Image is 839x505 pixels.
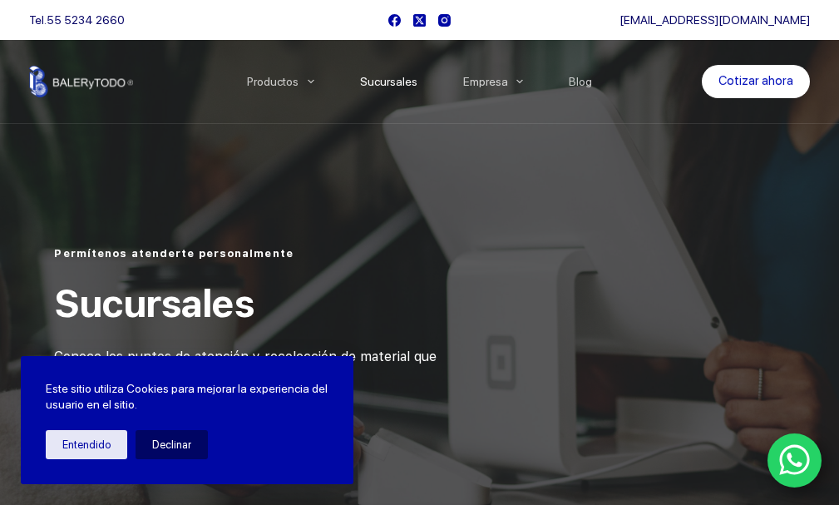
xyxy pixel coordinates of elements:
span: Tel. [29,13,125,27]
img: Balerytodo [29,66,133,97]
span: Conoce los puntos de atención y recolección de material que tenemos para ti [54,349,441,389]
nav: Menu Principal [224,40,615,123]
a: Instagram [438,14,451,27]
button: Declinar [136,430,208,459]
a: Facebook [388,14,401,27]
a: Cotizar ahora [702,65,810,98]
button: Entendido [46,430,127,459]
span: Permítenos atenderte personalmente [54,247,293,260]
a: 55 5234 2660 [47,13,125,27]
p: Este sitio utiliza Cookies para mejorar la experiencia del usuario en el sitio. [46,381,328,413]
a: WhatsApp [767,433,822,488]
a: [EMAIL_ADDRESS][DOMAIN_NAME] [619,13,810,27]
span: Sucursales [54,280,254,326]
a: X (Twitter) [413,14,426,27]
